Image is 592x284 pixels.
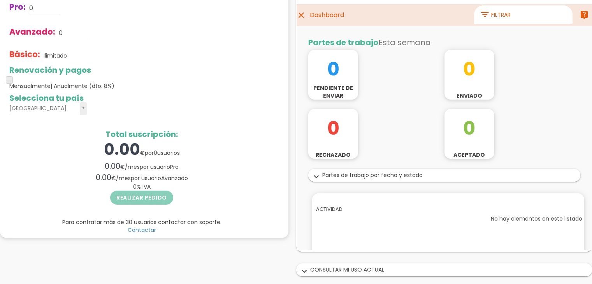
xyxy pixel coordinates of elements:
[128,226,156,234] a: Contactar
[9,130,274,138] h2: Total suscripción:
[13,6,47,15] span: Dashboard
[12,165,283,177] div: Partes de trabajo por fecha y estado
[133,183,151,191] span: % IVA
[9,94,274,102] h2: Selecciona tu país
[182,1,271,20] div: Filtrar
[182,5,195,16] i: filter_list
[12,46,61,79] span: 0
[9,49,40,60] span: Básico:
[120,163,125,171] span: €
[297,264,592,276] div: CONSULTAR MI USO ACTUAL
[14,168,26,178] i: expand_more
[12,147,61,154] span: RECHAZADO
[51,82,114,90] span: | Anualmente (dto. 8%)
[9,1,26,12] span: Pro:
[9,66,274,74] h2: Renovación y pagos
[12,105,61,138] span: 0
[12,34,284,42] h3: Partes de trabajo
[9,138,274,161] div: por usuarios
[119,174,131,182] span: mes
[19,210,286,218] p: No hay elementos en este listado
[148,105,198,138] span: 0
[140,149,145,157] span: €
[148,147,198,154] span: ACEPTADO
[298,266,311,277] i: expand_more
[82,33,134,44] span: Esta semana
[177,1,276,20] a: filter_listFiltrar
[44,52,67,60] p: Ilimitado
[9,172,274,183] div: / por usuario
[9,102,77,114] span: [GEOGRAPHIC_DATA]
[12,80,61,95] span: PENDIENTE DE ENVIAR
[105,161,120,172] span: 0.00
[9,82,114,90] span: Mensualmente
[9,218,274,226] p: Para contratar más de 30 usuarios contactar con soporte.
[19,202,46,209] label: Actividad
[154,149,157,157] span: 0
[9,26,55,37] span: Avanzado:
[148,46,198,79] span: 0
[9,161,274,172] div: / por usuario
[9,102,87,115] a: [GEOGRAPHIC_DATA]
[96,172,111,183] span: 0.00
[128,163,140,171] span: mes
[161,174,188,182] span: Avanzado
[170,163,179,171] span: Pro
[148,88,198,95] span: ENVIADO
[133,183,137,191] span: 0
[283,3,292,18] i: live_help
[280,3,295,18] a: live_help
[111,174,116,182] span: €
[104,138,140,160] span: 0.00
